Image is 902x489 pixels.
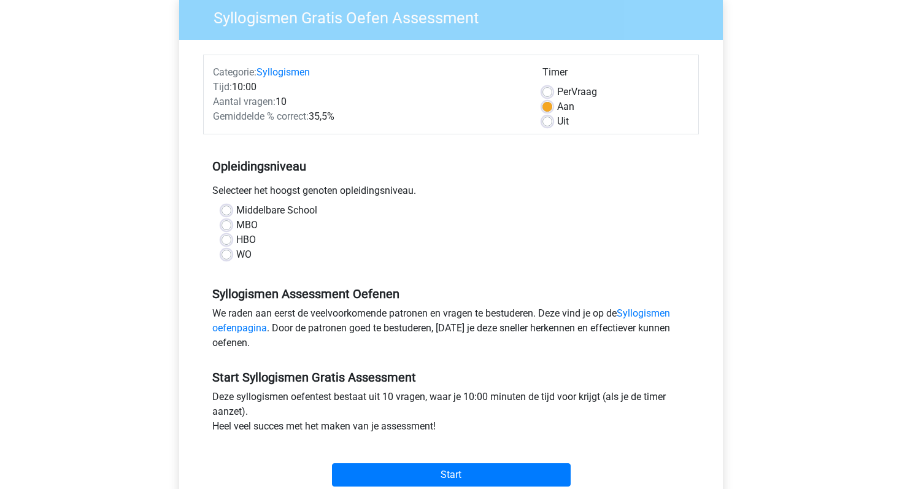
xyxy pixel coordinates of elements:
div: 35,5% [204,109,533,124]
div: Selecteer het hoogst genoten opleidingsniveau. [203,183,699,203]
label: WO [236,247,252,262]
span: Per [557,86,571,98]
label: MBO [236,218,258,233]
div: 10:00 [204,80,533,94]
h5: Start Syllogismen Gratis Assessment [212,370,690,385]
span: Gemiddelde % correct: [213,110,309,122]
label: Aan [557,99,574,114]
span: Aantal vragen: [213,96,276,107]
label: Uit [557,114,569,129]
h3: Syllogismen Gratis Oefen Assessment [199,4,714,28]
h5: Syllogismen Assessment Oefenen [212,287,690,301]
div: We raden aan eerst de veelvoorkomende patronen en vragen te bestuderen. Deze vind je op de . Door... [203,306,699,355]
div: 10 [204,94,533,109]
h5: Opleidingsniveau [212,154,690,179]
label: Vraag [557,85,597,99]
input: Start [332,463,571,487]
span: Tijd: [213,81,232,93]
div: Timer [542,65,689,85]
a: Syllogismen [256,66,310,78]
span: Categorie: [213,66,256,78]
label: Middelbare School [236,203,317,218]
label: HBO [236,233,256,247]
div: Deze syllogismen oefentest bestaat uit 10 vragen, waar je 10:00 minuten de tijd voor krijgt (als ... [203,390,699,439]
